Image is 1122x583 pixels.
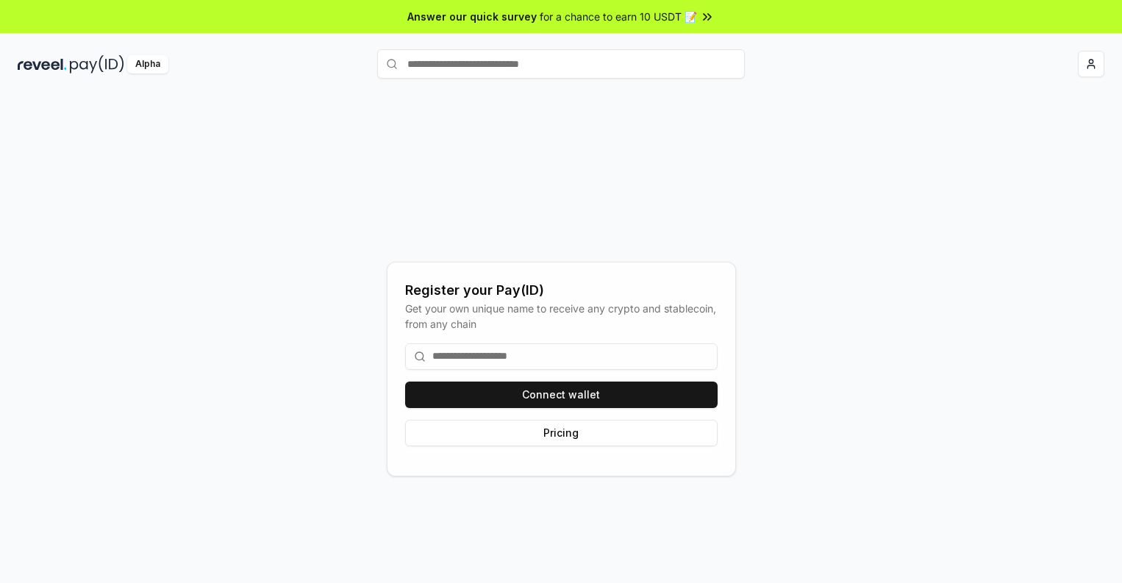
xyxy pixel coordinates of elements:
div: Alpha [127,55,168,74]
span: Answer our quick survey [407,9,537,24]
div: Get your own unique name to receive any crypto and stablecoin, from any chain [405,301,718,332]
img: pay_id [70,55,124,74]
button: Pricing [405,420,718,446]
img: reveel_dark [18,55,67,74]
div: Register your Pay(ID) [405,280,718,301]
button: Connect wallet [405,382,718,408]
span: for a chance to earn 10 USDT 📝 [540,9,697,24]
